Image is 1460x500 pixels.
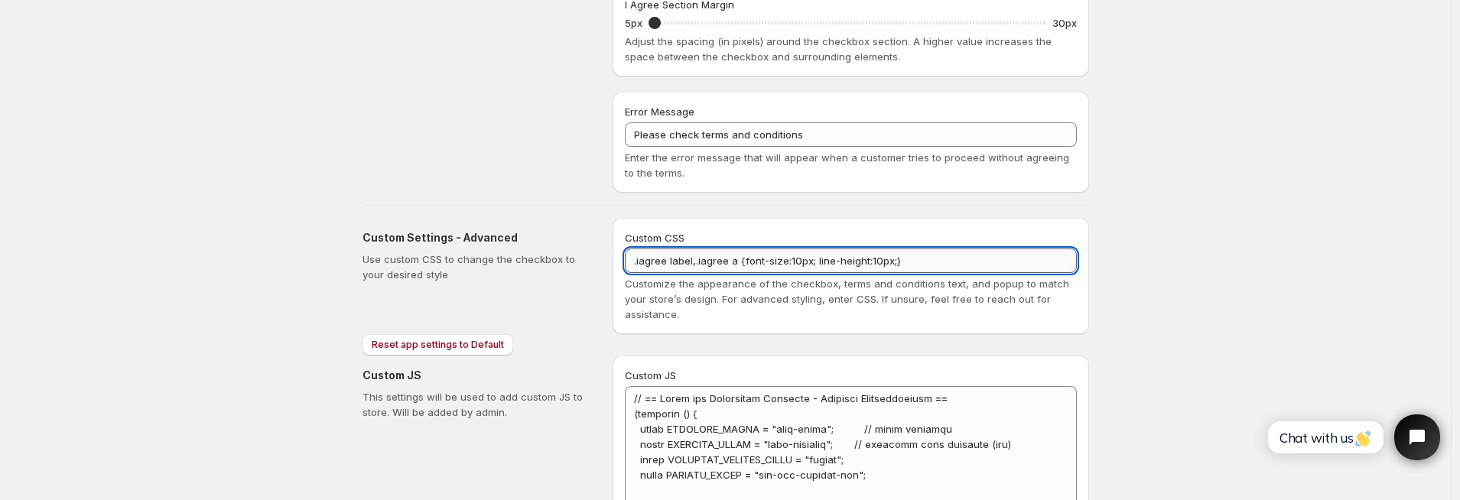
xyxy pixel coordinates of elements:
[625,15,642,31] p: 5px
[625,35,1052,63] span: Adjust the spacing (in pixels) around the checkbox section. A higher value increases the space be...
[363,230,588,245] h2: Custom Settings - Advanced
[625,106,694,118] span: Error Message
[625,278,1069,320] span: Customize the appearance of the checkbox, terms and conditions text, and popup to match your stor...
[1251,401,1453,473] iframe: Tidio Chat
[1052,15,1077,31] p: 30px
[363,389,588,420] p: This settings will be used to add custom JS to store. Will be added by admin.
[363,334,513,356] button: Reset app settings to Default
[372,339,504,351] span: Reset app settings to Default
[625,232,684,244] span: Custom CSS
[625,248,1077,273] textarea: .iagree label,.iagree a {font-size:10px; line-height:10px;}
[625,369,676,381] span: Custom JS
[363,252,588,282] p: Use custom CSS to change the checkbox to your desired style
[363,368,588,383] h2: Custom JS
[625,151,1069,179] span: Enter the error message that will appear when a customer tries to proceed without agreeing to the...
